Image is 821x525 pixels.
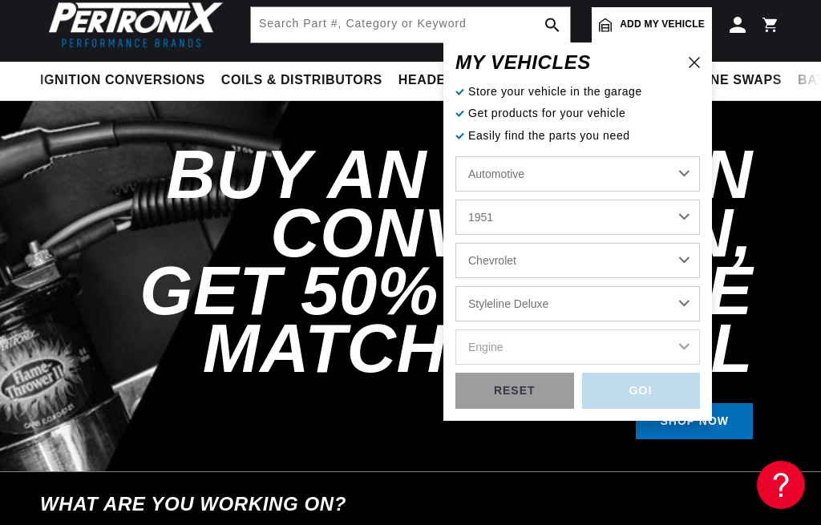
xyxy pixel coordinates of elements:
[40,62,213,99] summary: Ignition Conversions
[620,17,705,32] span: Add my vehicle
[390,62,669,99] summary: Headers, Exhausts & Components
[455,156,700,192] select: Ride Type
[535,7,570,42] button: search button
[677,72,782,89] span: Engine Swaps
[455,243,700,278] select: Make
[213,62,390,99] summary: Coils & Distributors
[455,329,700,365] select: Engine
[455,127,700,144] p: Easily find the parts you need
[251,7,570,42] input: Search Part #, Category or Keyword
[455,200,700,235] select: Year
[455,83,700,100] p: Store your vehicle in the garage
[40,72,205,89] span: Ignition Conversions
[592,7,712,42] a: Add my vehicle
[221,72,382,89] span: Coils & Distributors
[67,146,753,378] h2: Buy an Ignition Conversion, Get 50% off the Matching Coil
[455,104,700,122] p: Get products for your vehicle
[455,286,700,321] select: Model
[636,403,753,439] a: SHOP NOW
[398,72,661,89] span: Headers, Exhausts & Components
[455,373,574,409] div: RESET
[669,62,790,99] summary: Engine Swaps
[455,55,591,71] h6: MY VEHICLE S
